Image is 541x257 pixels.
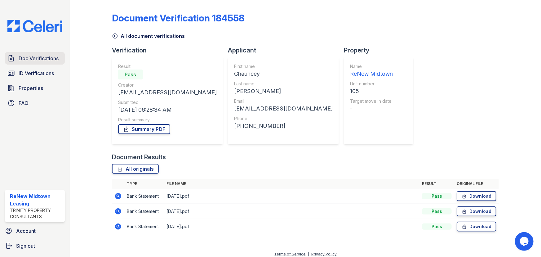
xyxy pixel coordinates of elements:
[350,98,393,104] div: Target move in date
[422,208,452,214] div: Pass
[457,206,496,216] a: Download
[457,191,496,201] a: Download
[234,87,333,96] div: [PERSON_NAME]
[112,153,166,161] div: Document Results
[112,164,159,174] a: All originals
[419,179,454,189] th: Result
[164,179,419,189] th: File name
[234,70,333,78] div: Chauncey
[2,240,67,252] a: Sign out
[234,115,333,122] div: Phone
[350,63,393,78] a: Name ReNew Midtown
[422,223,452,230] div: Pass
[234,81,333,87] div: Last name
[118,82,217,88] div: Creator
[350,70,393,78] div: ReNew Midtown
[19,55,59,62] span: Doc Verifications
[124,219,164,234] td: Bank Statement
[118,88,217,97] div: [EMAIL_ADDRESS][DOMAIN_NAME]
[164,189,419,204] td: [DATE].pdf
[350,104,393,113] div: -
[234,104,333,113] div: [EMAIL_ADDRESS][DOMAIN_NAME]
[118,63,217,70] div: Result
[2,20,67,32] img: CE_Logo_Blue-a8612792a0a2168367f1c8372b55b34899dd931a85d93a1a3d3e32e68fde9ad4.png
[350,81,393,87] div: Unit number
[311,252,337,256] a: Privacy Policy
[118,124,170,134] a: Summary PDF
[124,204,164,219] td: Bank Statement
[350,63,393,70] div: Name
[457,222,496,232] a: Download
[112,12,244,24] div: Document Verification 184558
[112,32,185,40] a: All document verifications
[112,46,228,55] div: Verification
[10,207,62,220] div: Trinity Property Consultants
[228,46,344,55] div: Applicant
[5,52,65,65] a: Doc Verifications
[10,192,62,207] div: ReNew Midtown Leasing
[118,99,217,106] div: Submitted
[124,189,164,204] td: Bank Statement
[350,87,393,96] div: 105
[2,225,67,237] a: Account
[234,63,333,70] div: First name
[308,252,309,256] div: |
[124,179,164,189] th: Type
[5,82,65,94] a: Properties
[5,97,65,109] a: FAQ
[234,98,333,104] div: Email
[515,232,535,251] iframe: chat widget
[5,67,65,79] a: ID Verifications
[274,252,306,256] a: Terms of Service
[422,193,452,199] div: Pass
[16,242,35,250] span: Sign out
[164,219,419,234] td: [DATE].pdf
[19,70,54,77] span: ID Verifications
[454,179,499,189] th: Original file
[19,84,43,92] span: Properties
[118,70,143,79] div: Pass
[164,204,419,219] td: [DATE].pdf
[234,122,333,130] div: [PHONE_NUMBER]
[344,46,418,55] div: Property
[16,227,36,235] span: Account
[118,117,217,123] div: Result summary
[118,106,217,114] div: [DATE] 06:28:34 AM
[19,99,29,107] span: FAQ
